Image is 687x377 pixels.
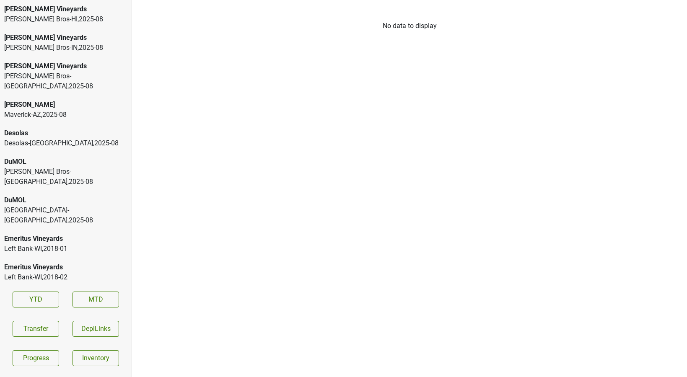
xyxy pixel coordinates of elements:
[4,61,127,71] div: [PERSON_NAME] Vineyards
[4,128,127,138] div: Desolas
[4,100,127,110] div: [PERSON_NAME]
[4,138,127,148] div: Desolas-[GEOGRAPHIC_DATA] , 2025 - 08
[4,167,127,187] div: [PERSON_NAME] Bros-[GEOGRAPHIC_DATA] , 2025 - 08
[4,157,127,167] div: DuMOL
[4,244,127,254] div: Left Bank-WI , 2018 - 01
[13,350,59,366] a: Progress
[132,21,687,31] div: No data to display
[4,205,127,225] div: [GEOGRAPHIC_DATA]-[GEOGRAPHIC_DATA] , 2025 - 08
[13,292,59,307] a: YTD
[4,262,127,272] div: Emeritus Vineyards
[4,43,127,53] div: [PERSON_NAME] Bros-IN , 2025 - 08
[4,234,127,244] div: Emeritus Vineyards
[4,4,127,14] div: [PERSON_NAME] Vineyards
[73,350,119,366] a: Inventory
[4,71,127,91] div: [PERSON_NAME] Bros-[GEOGRAPHIC_DATA] , 2025 - 08
[73,292,119,307] a: MTD
[4,195,127,205] div: DuMOL
[4,33,127,43] div: [PERSON_NAME] Vineyards
[4,14,127,24] div: [PERSON_NAME] Bros-HI , 2025 - 08
[4,272,127,282] div: Left Bank-WI , 2018 - 02
[4,110,127,120] div: Maverick-AZ , 2025 - 08
[73,321,119,337] button: DeplLinks
[13,321,59,337] button: Transfer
